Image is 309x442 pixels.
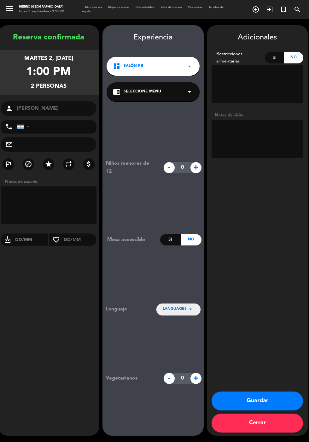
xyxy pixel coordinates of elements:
[19,9,64,14] div: lunes 1. septiembre - 3:30 PM
[102,236,160,244] div: Mesa accessible
[85,160,93,168] i: attach_money
[212,32,303,44] div: Adicionales
[82,6,105,9] span: Mis reservas
[190,373,201,384] span: +
[25,160,32,168] i: block
[5,4,14,15] button: menu
[26,63,71,82] div: 1:00 PM
[19,5,64,9] div: Hierro [GEOGRAPHIC_DATA]
[163,306,187,312] span: LANGUAGES
[5,123,13,130] i: phone
[113,62,120,70] i: dashboard
[190,162,201,173] span: +
[284,52,303,63] div: No
[5,4,14,13] i: menu
[17,121,32,133] div: Argentina: +54
[280,6,287,13] i: turned_in_not
[124,89,161,95] span: Seleccione Menú
[212,112,303,119] div: Notas de visita
[101,374,160,382] div: Vegetarianos
[49,236,63,244] i: favorite_border
[105,6,132,9] span: Mapa de mesas
[124,63,143,69] span: Salón PB
[186,88,193,96] i: arrow_drop_down
[187,305,194,313] i: arrow_drop_down
[294,6,301,13] i: search
[24,54,73,63] div: martes 2, [DATE]
[212,414,303,433] button: Cerrar
[212,50,265,65] div: Restricciones alimentarias
[164,373,175,384] span: -
[63,236,97,244] input: DD/MM
[212,392,303,410] button: Guardar
[5,141,13,148] i: mail_outline
[4,160,12,168] i: outlined_flag
[45,160,52,168] i: star
[266,6,273,13] i: exit_to_app
[186,62,193,70] i: arrow_drop_down
[158,6,185,9] span: Lista de Espera
[252,6,259,13] i: add_circle_outline
[164,162,175,173] span: -
[101,159,160,176] div: Niños menores de 12
[5,105,13,112] i: person
[2,179,99,185] div: Notas de usuario
[15,236,48,244] input: DD/MM
[132,6,158,9] span: Disponibilidad
[181,234,201,245] div: No
[106,305,146,313] div: Lenguaje
[65,160,73,168] i: repeat
[1,236,15,244] i: cake
[102,32,204,44] div: Experiencia
[185,6,206,9] span: Pre-acceso
[31,82,67,91] div: 2 personas
[160,234,181,245] div: Si
[265,52,284,63] div: Si
[113,88,120,96] i: chrome_reader_mode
